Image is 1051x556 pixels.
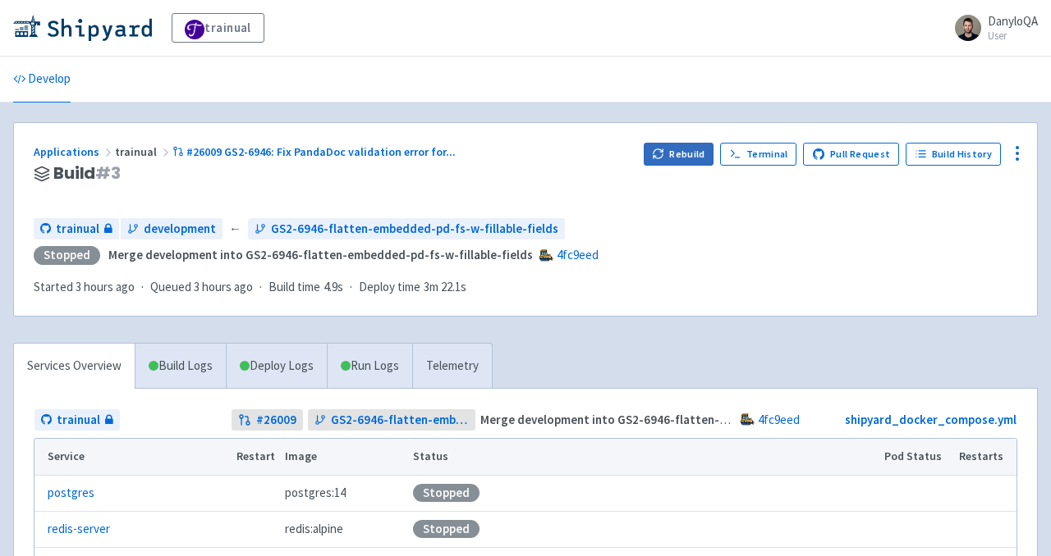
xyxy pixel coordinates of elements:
div: Stopped [413,484,480,502]
a: GS2-6946-flatten-embedded-pd-fs-w-fillable-fields [248,218,565,240]
a: postgres [48,484,94,503]
span: Deploy time [359,278,420,297]
span: ← [229,220,241,239]
span: GS2-6946-flatten-embedded-pd-fs-w-fillable-fields [331,411,470,430]
a: #26009 GS2-6946: Fix PandaDoc validation error for... [172,144,458,159]
img: Shipyard logo [13,15,152,41]
th: Service [34,439,231,475]
a: GS2-6946-flatten-embedded-pd-fs-w-fillable-fields [308,409,476,431]
span: trainual [57,411,100,430]
time: 3 hours ago [194,279,253,294]
span: trainual [56,220,99,239]
a: trainual [34,218,119,240]
span: development [144,220,216,239]
a: Telemetry [412,344,492,389]
a: Applications [34,144,115,159]
th: Restart [231,439,280,475]
a: #26009 [232,409,303,431]
th: Restarts [954,439,1017,475]
time: 3 hours ago [76,279,135,294]
a: Develop [13,57,71,103]
strong: Merge development into GS2-6946-flatten-embedded-pd-fs-w-fillable-fields [108,247,533,262]
th: Status [408,439,879,475]
div: Stopped [34,246,100,265]
a: Pull Request [803,143,899,166]
span: #26009 GS2-6946: Fix PandaDoc validation error for ... [186,144,456,159]
a: Services Overview [14,344,135,389]
th: Pod Status [879,439,954,475]
div: · · · [34,278,476,297]
small: User [988,30,1038,41]
span: trainual [115,144,172,159]
a: Run Logs [327,344,412,389]
a: development [121,218,223,240]
span: postgres:14 [285,484,346,503]
strong: # 26009 [256,411,296,430]
a: trainual [172,13,264,43]
a: trainual [34,409,120,431]
span: DanyloQA [988,13,1038,29]
a: Build Logs [135,344,226,389]
th: Image [280,439,408,475]
span: Build [53,164,121,183]
span: redis:alpine [285,520,343,539]
span: GS2-6946-flatten-embedded-pd-fs-w-fillable-fields [271,220,558,239]
a: shipyard_docker_compose.yml [845,412,1017,427]
a: Deploy Logs [226,344,327,389]
a: Build History [906,143,1001,166]
span: # 3 [95,162,121,185]
span: Started [34,279,135,294]
a: Terminal [720,143,796,166]
strong: Merge development into GS2-6946-flatten-embedded-pd-fs-w-fillable-fields [480,412,905,427]
span: Queued [150,279,253,294]
div: Stopped [413,520,480,538]
a: 4fc9eed [557,247,599,262]
a: DanyloQA User [945,15,1038,41]
span: Build time [268,278,320,297]
span: 3m 22.1s [424,278,466,297]
a: 4fc9eed [758,412,800,427]
button: Rebuild [644,143,714,166]
a: redis-server [48,520,110,539]
span: 4.9s [324,278,343,297]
